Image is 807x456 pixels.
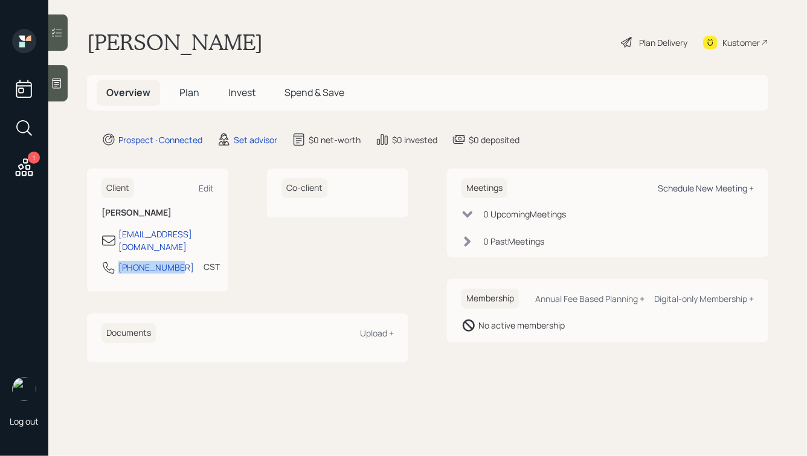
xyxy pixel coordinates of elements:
h6: [PERSON_NAME] [101,208,214,218]
span: Spend & Save [285,86,344,99]
h6: Co-client [281,178,327,198]
div: Plan Delivery [639,36,687,49]
div: $0 invested [392,133,437,146]
h6: Meetings [461,178,507,198]
div: $0 deposited [469,133,519,146]
div: Schedule New Meeting + [658,182,754,194]
div: Upload + [360,327,394,339]
h6: Client [101,178,134,198]
div: Prospect · Connected [118,133,202,146]
div: CST [204,260,220,273]
div: Digital-only Membership + [654,293,754,304]
h6: Documents [101,323,156,343]
div: [EMAIL_ADDRESS][DOMAIN_NAME] [118,228,214,253]
div: $0 net-worth [309,133,361,146]
div: Set advisor [234,133,277,146]
h1: [PERSON_NAME] [87,29,263,56]
h6: Membership [461,289,519,309]
img: hunter_neumayer.jpg [12,377,36,401]
div: Kustomer [722,36,760,49]
div: Log out [10,416,39,427]
div: Annual Fee Based Planning + [535,293,645,304]
div: 0 Upcoming Meeting s [483,208,566,220]
span: Overview [106,86,150,99]
span: Plan [179,86,199,99]
div: Edit [199,182,214,194]
div: 0 Past Meeting s [483,235,544,248]
div: 1 [28,152,40,164]
span: Invest [228,86,256,99]
div: No active membership [478,319,565,332]
div: [PHONE_NUMBER] [118,261,194,274]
